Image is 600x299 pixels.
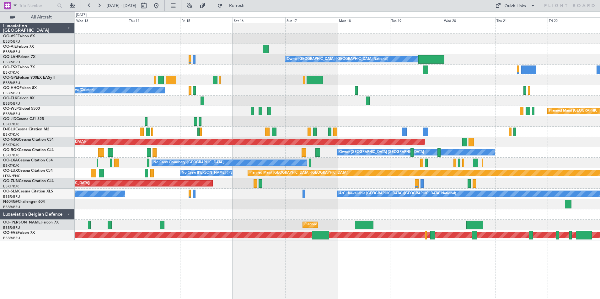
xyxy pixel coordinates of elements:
a: OO-VSFFalcon 8X [3,34,35,38]
div: Planned Maint [GEOGRAPHIC_DATA] ([GEOGRAPHIC_DATA] National) [304,220,418,229]
input: Trip Number [19,1,55,10]
a: OO-ELKFalcon 8X [3,97,35,100]
div: A/C Unavailable [GEOGRAPHIC_DATA] ([GEOGRAPHIC_DATA] National) [339,189,456,198]
a: OO-JIDCessna CJ1 525 [3,117,44,121]
span: Refresh [224,3,250,8]
a: EBBR/BRU [3,50,20,54]
div: Mon 18 [338,17,390,23]
div: Tue 19 [390,17,442,23]
span: OO-ELK [3,97,17,100]
button: Quick Links [492,1,538,11]
a: EBBR/BRU [3,81,20,85]
a: EBKT/KJK [3,70,19,75]
div: Fri 15 [180,17,233,23]
span: OO-LAH [3,55,18,59]
a: EBBR/BRU [3,60,20,65]
div: No Crew [PERSON_NAME] ([PERSON_NAME]) [182,168,257,178]
a: EBKT/KJK [3,184,19,189]
div: Owner [GEOGRAPHIC_DATA]-[GEOGRAPHIC_DATA] [339,148,424,157]
div: Sun 17 [285,17,338,23]
button: All Aircraft [7,12,68,22]
span: OO-NSG [3,138,19,142]
a: N604GFChallenger 604 [3,200,45,204]
span: OO-FSX [3,66,18,69]
a: EBBR/BRU [3,112,20,116]
a: EBBR/BRU [3,225,20,230]
a: EBKT/KJK [3,132,19,137]
a: OO-GPEFalcon 900EX EASy II [3,76,55,80]
a: OO-ZUNCessna Citation CJ4 [3,179,54,183]
a: OO-LXACessna Citation CJ4 [3,159,53,162]
span: N604GF [3,200,18,204]
div: Wed 13 [75,17,127,23]
a: OO-LAHFalcon 7X [3,55,35,59]
span: OO-LUX [3,169,18,173]
a: OO-FAEFalcon 7X [3,231,35,235]
span: OO-HHO [3,86,19,90]
div: Fri 22 [548,17,600,23]
span: D-IBLU [3,128,15,131]
a: EBKT/KJK [3,153,19,158]
div: Quick Links [505,3,526,9]
a: EBBR/BRU [3,91,20,96]
a: OO-SLMCessna Citation XLS [3,190,53,193]
span: OO-JID [3,117,16,121]
div: [DATE] [76,13,87,18]
span: OO-FAE [3,231,18,235]
span: OO-ZUN [3,179,19,183]
span: All Aircraft [16,15,66,19]
a: EBKT/KJK [3,163,19,168]
a: OO-LUXCessna Citation CJ4 [3,169,53,173]
span: OO-VSF [3,34,18,38]
a: EBBR/BRU [3,194,20,199]
a: LFSN/ENC [3,174,20,178]
span: OO-WLP [3,107,19,111]
div: Planned Maint [GEOGRAPHIC_DATA] ([GEOGRAPHIC_DATA]) [249,168,348,178]
span: OO-LXA [3,159,18,162]
span: OO-ROK [3,148,19,152]
a: EBKT/KJK [3,143,19,147]
a: OO-NSGCessna Citation CJ4 [3,138,54,142]
a: OO-ROKCessna Citation CJ4 [3,148,54,152]
span: OO-AIE [3,45,17,49]
a: EBBR/BRU [3,101,20,106]
button: Refresh [214,1,252,11]
a: OO-HHOFalcon 8X [3,86,37,90]
a: EBBR/BRU [3,236,20,240]
span: [DATE] - [DATE] [107,3,136,8]
a: OO-FSXFalcon 7X [3,66,35,69]
div: Thu 21 [495,17,548,23]
span: OO-GPE [3,76,18,80]
span: OO-[PERSON_NAME] [3,221,41,224]
a: EBBR/BRU [3,205,20,209]
div: Sat 16 [233,17,285,23]
a: OO-[PERSON_NAME]Falcon 7X [3,221,59,224]
div: No Crew Chambery ([GEOGRAPHIC_DATA]) [153,158,224,167]
div: Thu 14 [128,17,180,23]
a: EBKT/KJK [3,122,19,127]
div: Wed 20 [443,17,495,23]
span: OO-SLM [3,190,18,193]
div: Owner [GEOGRAPHIC_DATA] ([GEOGRAPHIC_DATA] National) [287,55,388,64]
a: EBBR/BRU [3,39,20,44]
a: D-IBLUCessna Citation M2 [3,128,49,131]
a: OO-AIEFalcon 7X [3,45,34,49]
a: OO-WLPGlobal 5500 [3,107,40,111]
